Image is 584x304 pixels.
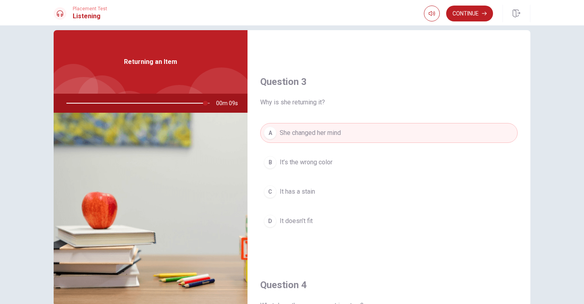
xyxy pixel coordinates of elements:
[280,158,333,167] span: It’s the wrong color
[260,123,518,143] button: AShe changed her mind
[260,279,518,291] h4: Question 4
[264,127,277,139] div: A
[264,215,277,227] div: D
[73,6,107,12] span: Placement Test
[260,75,518,88] h4: Question 3
[260,152,518,172] button: BIt’s the wrong color
[446,6,493,21] button: Continue
[260,182,518,202] button: CIt has a stain
[73,12,107,21] h1: Listening
[264,185,277,198] div: C
[280,187,315,196] span: It has a stain
[280,216,313,226] span: It doesn’t fit
[280,128,341,138] span: She changed her mind
[264,156,277,169] div: B
[216,94,244,113] span: 00m 09s
[260,98,518,107] span: Why is she returning it?
[260,211,518,231] button: DIt doesn’t fit
[124,57,177,67] span: Returning an Item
